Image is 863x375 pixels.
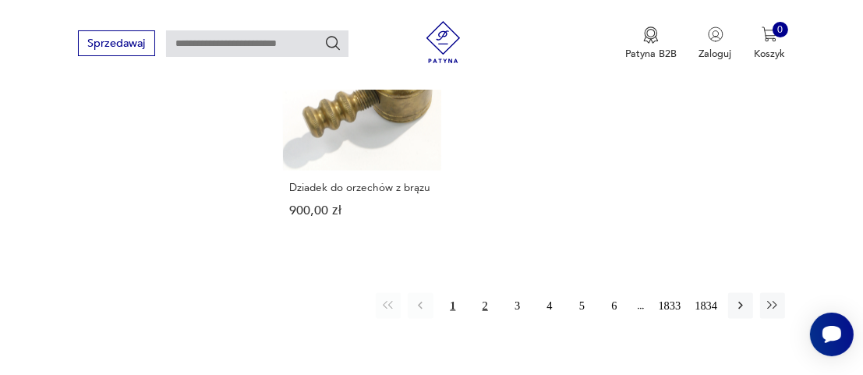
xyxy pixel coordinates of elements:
img: Patyna - sklep z meblami i dekoracjami vintage [417,21,469,63]
button: 2 [472,293,497,318]
button: 3 [504,293,529,318]
a: Ikona medaluPatyna B2B [625,27,677,61]
button: Patyna B2B [625,27,677,61]
h3: Dziadek do orzechów z brązu [289,182,435,193]
iframe: Smartsupp widget button [810,313,854,356]
img: Ikona koszyka [762,27,777,42]
img: Ikona medalu [643,27,659,44]
p: Zaloguj [699,47,732,61]
button: 1834 [691,293,721,318]
button: 6 [602,293,627,318]
button: Szukaj [324,34,341,51]
img: Ikonka użytkownika [708,27,723,42]
button: 4 [537,293,562,318]
a: Dziadek do orzechów z brązuDziadek do orzechów z brązu900,00 zł [283,12,441,244]
p: 900,00 zł [289,205,435,217]
button: 0Koszyk [754,27,785,61]
p: Patyna B2B [625,47,677,61]
button: Sprzedawaj [78,30,155,56]
div: 0 [773,22,788,37]
button: 1833 [655,293,684,318]
a: Sprzedawaj [78,40,155,49]
button: 5 [569,293,594,318]
button: Zaloguj [699,27,732,61]
p: Koszyk [754,47,785,61]
button: 1 [440,293,465,318]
